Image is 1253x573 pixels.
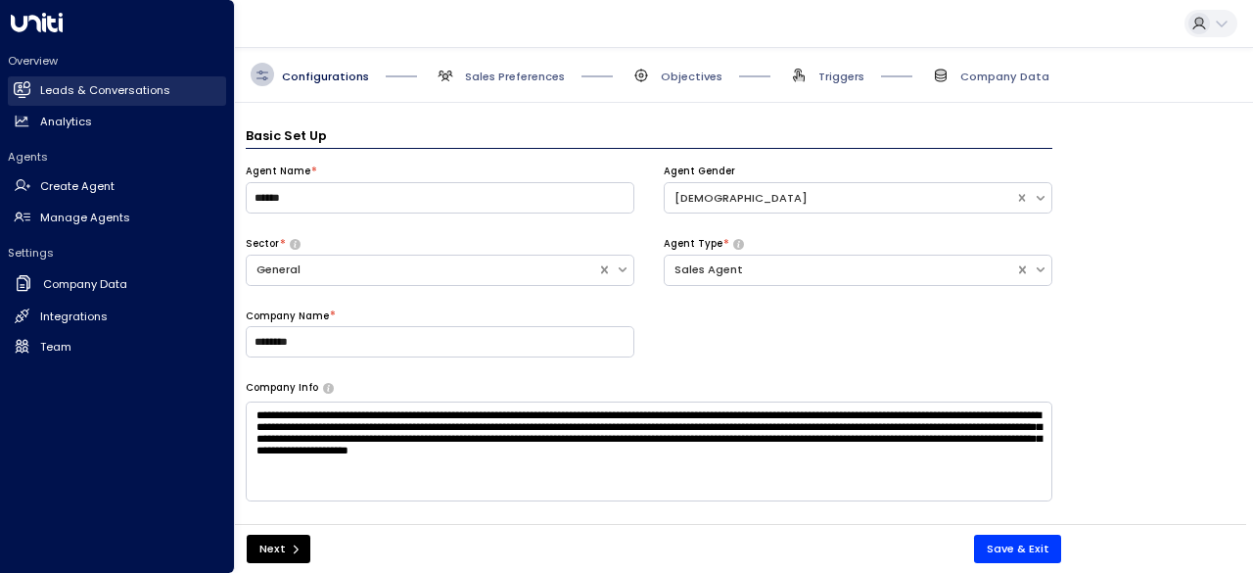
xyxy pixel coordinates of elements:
h2: Create Agent [40,178,115,195]
a: Team [8,332,226,361]
span: Sales Preferences [465,69,565,84]
label: Agent Gender [664,165,735,178]
label: Company Info [246,381,318,395]
label: Sector [246,237,279,251]
label: Agent Name [246,165,310,178]
span: Company Data [960,69,1049,84]
a: Manage Agents [8,203,226,232]
a: Analytics [8,107,226,136]
h2: Analytics [40,114,92,130]
span: Configurations [282,69,369,84]
button: Save & Exit [974,535,1062,563]
h2: Leads & Conversations [40,82,170,99]
a: Company Data [8,268,226,301]
button: Next [247,535,310,563]
div: Sales Agent [674,262,1005,278]
h2: Team [40,339,71,356]
a: Create Agent [8,172,226,202]
h2: Integrations [40,309,108,325]
span: Triggers [818,69,864,84]
h2: Agents [8,149,226,165]
div: General [256,262,587,278]
h2: Manage Agents [40,210,130,226]
h2: Overview [8,53,226,69]
button: Provide a brief overview of your company, including your industry, products or services, and any ... [323,383,334,393]
span: Objectives [661,69,722,84]
a: Leads & Conversations [8,76,226,106]
a: Integrations [8,302,226,331]
h2: Settings [8,245,226,261]
button: Select whether your copilot will handle inquiries directly from leads or from brokers representin... [733,239,744,249]
h3: Basic Set Up [246,126,1052,149]
button: Select whether your copilot will handle inquiries directly from leads or from brokers representin... [290,239,301,249]
label: Company Name [246,310,329,323]
label: Agent Type [664,237,722,251]
h2: Company Data [43,276,127,293]
div: [DEMOGRAPHIC_DATA] [674,190,1005,207]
